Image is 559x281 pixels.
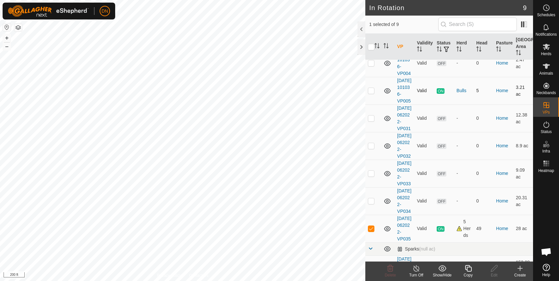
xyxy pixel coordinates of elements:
a: Home [496,60,508,66]
td: Valid [414,160,434,187]
td: 0 [474,187,493,215]
p-sorticon: Activate to sort [437,47,442,53]
a: Home [496,226,508,231]
span: OFF [437,61,446,66]
span: Heatmap [538,169,554,173]
div: Edit [481,272,507,278]
th: [GEOGRAPHIC_DATA] Area [513,34,533,60]
button: Map Layers [14,24,22,31]
a: [DATE] 062022-VP032 [397,133,411,159]
td: Valid [414,49,434,77]
span: 1 selected of 9 [369,21,438,28]
a: [DATE] 062022-VP033 [397,161,411,186]
span: Neckbands [536,91,556,95]
div: Show/Hide [429,272,455,278]
a: Contact Us [189,273,208,278]
a: [DATE] 062938 [397,256,411,275]
span: Help [542,273,550,277]
a: [DATE] 101036-VP004 [397,50,411,76]
p-sorticon: Activate to sort [417,47,422,53]
th: Validity [414,34,434,60]
th: Pasture [493,34,513,60]
div: - [456,198,471,204]
div: - [456,115,471,122]
a: Home [496,143,508,148]
span: Schedules [537,13,555,17]
p-sorticon: Activate to sort [374,44,380,49]
div: 5 Herds [456,218,471,239]
span: ON [437,226,444,232]
span: Notifications [536,32,557,36]
div: - [456,60,471,67]
td: Valid [414,104,434,132]
p-sorticon: Activate to sort [456,47,462,53]
td: Valid [414,132,434,160]
td: 49 [474,215,493,242]
button: – [3,43,11,50]
div: Bulls [456,87,471,94]
a: Home [496,198,508,203]
th: Status [434,34,454,60]
span: DN [102,8,108,15]
a: [DATE] 062022-VP035 [397,216,411,241]
div: - [456,170,471,177]
span: VPs [542,110,550,114]
th: Head [474,34,493,60]
td: 8.9 ac [513,132,533,160]
span: OFF [437,171,446,177]
span: ON [437,88,444,94]
a: Privacy Policy [157,273,181,278]
span: Status [541,130,552,134]
p-sorticon: Activate to sort [383,44,389,49]
td: 20.31 ac [513,187,533,215]
span: OFF [437,143,446,149]
td: 0 [474,104,493,132]
a: Home [496,88,508,93]
span: Animals [539,71,553,75]
td: Valid [414,255,434,276]
td: Valid [414,77,434,104]
p-sorticon: Activate to sort [476,47,481,53]
div: Turn Off [403,272,429,278]
td: Valid [414,215,434,242]
td: 12.38 ac [513,104,533,132]
td: 153.08 ac [513,255,533,276]
a: [DATE] 101036-VP005 [397,78,411,104]
img: Gallagher Logo [8,5,89,17]
span: Delete [385,273,396,277]
div: Sparks [397,246,435,252]
a: Home [496,171,508,176]
td: 5 [474,77,493,104]
td: 3.21 ac [513,77,533,104]
th: Herd [454,34,474,60]
td: 28 ac [513,215,533,242]
td: 0 [474,255,493,276]
span: Infra [542,149,550,153]
td: 0 [474,160,493,187]
span: 9 [523,3,527,13]
button: + [3,34,11,42]
p-sorticon: Activate to sort [516,51,521,56]
h2: In Rotation [369,4,523,12]
button: Reset Map [3,23,11,31]
span: (null ac) [419,246,435,251]
td: 0 [474,132,493,160]
div: - [456,142,471,149]
input: Search (S) [438,18,517,31]
td: 0 [474,49,493,77]
span: Herds [541,52,551,56]
a: [DATE] 062022-VP034 [397,188,411,214]
td: 2.47 ac [513,49,533,77]
th: VP [395,34,414,60]
a: Help [533,261,559,279]
a: [DATE] 062022-VP031 [397,105,411,131]
p-sorticon: Activate to sort [496,47,501,53]
div: Open chat [537,242,556,262]
a: Home [496,116,508,121]
td: Valid [414,187,434,215]
span: OFF [437,199,446,204]
div: Copy [455,272,481,278]
span: OFF [437,116,446,121]
div: Create [507,272,533,278]
td: 9.09 ac [513,160,533,187]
